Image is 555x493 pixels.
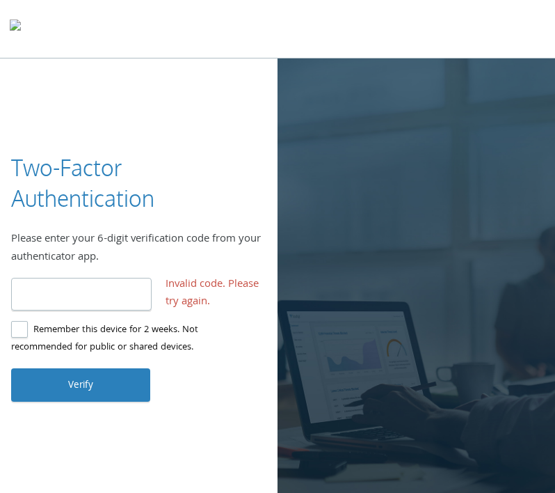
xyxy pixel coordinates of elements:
button: Verify [11,368,150,402]
label: Remember this device for 2 weeks. Not recommended for public or shared devices. [11,322,255,357]
img: todyl-logo-dark.svg [10,15,21,42]
div: Please enter your 6-digit verification code from your authenticator app. [11,231,266,267]
span: Invalid code. Please try again. [166,276,266,312]
h3: Two-Factor Authentication [11,152,266,215]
